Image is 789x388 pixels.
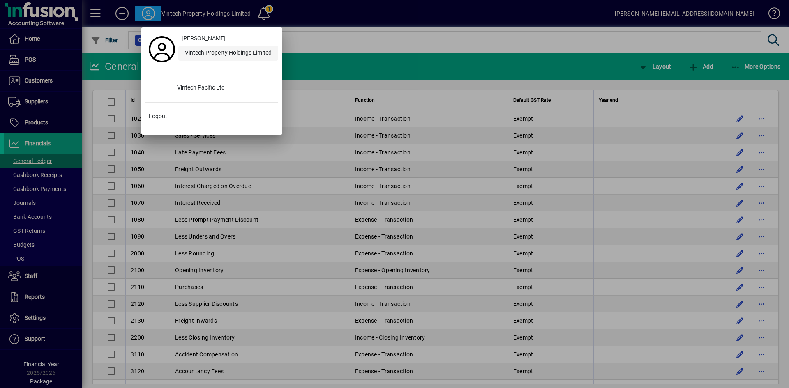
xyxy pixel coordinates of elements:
button: Vintech Pacific Ltd [145,81,278,96]
button: Vintech Property Holdings Limited [178,46,278,61]
span: [PERSON_NAME] [182,34,226,43]
a: Profile [145,42,178,57]
a: [PERSON_NAME] [178,31,278,46]
div: Vintech Pacific Ltd [171,81,278,96]
span: Logout [149,112,167,121]
button: Logout [145,109,278,124]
